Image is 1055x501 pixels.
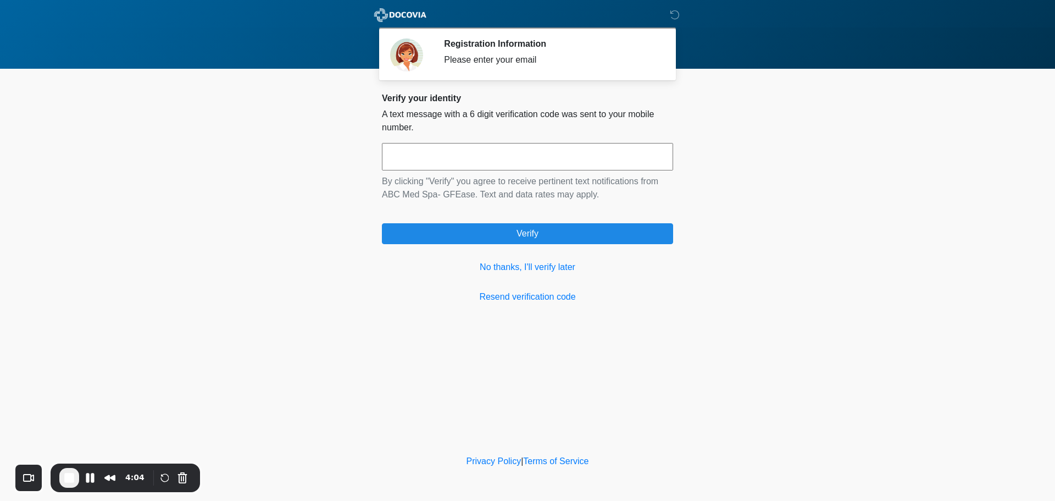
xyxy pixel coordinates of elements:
img: Agent Avatar [390,38,423,71]
a: Privacy Policy [467,456,521,466]
a: Resend verification code [382,290,673,304]
p: A text message with a 6 digit verification code was sent to your mobile number. [382,108,673,134]
h2: Verify your identity [382,93,673,103]
div: Please enter your email [444,53,657,67]
a: No thanks, I'll verify later [382,261,673,274]
a: | [521,456,523,466]
button: Verify [382,223,673,244]
img: ABC Med Spa- GFEase Logo [371,8,430,22]
a: Terms of Service [523,456,588,466]
p: By clicking "Verify" you agree to receive pertinent text notifications from ABC Med Spa- GFEase. ... [382,175,673,201]
h2: Registration Information [444,38,657,49]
